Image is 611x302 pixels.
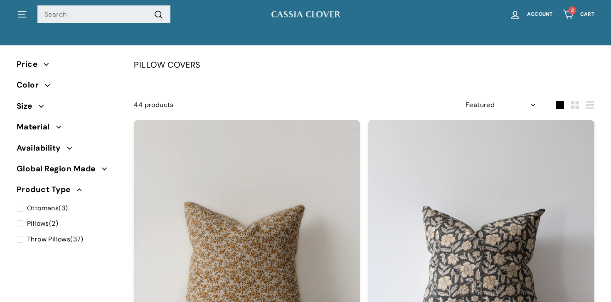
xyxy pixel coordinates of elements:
div: 44 products [134,100,364,110]
span: (2) [27,218,58,229]
button: Material [17,119,121,139]
span: (37) [27,234,84,245]
span: Global Region Made [17,163,102,175]
span: Cart [580,12,594,17]
div: PILLOW COVERS [134,58,594,71]
span: Price [17,58,44,71]
span: Color [17,79,45,91]
span: Pillows [27,219,49,228]
a: Account [505,2,558,27]
span: Material [17,121,56,133]
span: 2 [571,7,574,14]
button: Price [17,56,121,77]
span: Ottomans [27,204,59,212]
a: Cart [558,2,599,27]
span: (3) [27,203,68,214]
span: Size [17,100,39,112]
button: Size [17,98,121,119]
span: Account [527,12,553,17]
input: Search [37,5,170,24]
span: Throw Pillows [27,235,70,244]
span: Product Type [17,183,77,196]
span: Availability [17,142,67,154]
button: Global Region Made [17,161,121,181]
button: Product Type [17,181,121,202]
button: Color [17,77,121,97]
button: Availability [17,140,121,161]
